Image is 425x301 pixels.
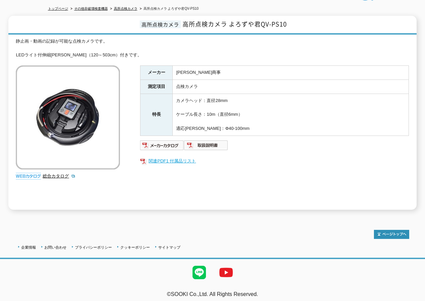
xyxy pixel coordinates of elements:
[16,38,409,59] div: 静止画・動画の記録が可能な点検カメラです。 LEDライト付伸縮[PERSON_NAME]（120～503cm）付きです。
[16,173,41,180] img: webカタログ
[48,7,68,10] a: トップページ
[184,140,228,151] img: 取扱説明書
[140,66,173,80] th: メーカー
[374,230,409,239] img: トップページへ
[43,173,76,179] a: 総合カタログ
[213,259,240,286] img: YouTube
[158,245,180,249] a: サイトマップ
[140,140,184,151] img: メーカーカタログ
[140,94,173,136] th: 特長
[75,245,112,249] a: プライバシーポリシー
[173,66,409,80] td: [PERSON_NAME]商事
[140,80,173,94] th: 測定項目
[21,245,36,249] a: 企業情報
[138,5,199,12] li: 高所点検カメラ よろずや君QV-PS10
[16,65,120,169] img: 高所点検カメラ よろずや君QV-PS10
[44,245,67,249] a: お問い合わせ
[120,245,150,249] a: クッキーポリシー
[186,259,213,286] img: LINE
[140,157,409,165] a: 関連PDF1 付属品リスト
[140,20,181,28] span: 高所点検カメラ
[173,94,409,136] td: カメラヘッド：直径28mm ケーブル長さ：10m（直径6mm） 適応[PERSON_NAME]：Φ40-100mm
[140,144,184,149] a: メーカーカタログ
[74,7,108,10] a: その他非破壊検査機器
[182,19,287,29] span: 高所点検カメラ よろずや君QV-PS10
[114,7,137,10] a: 高所点検カメラ
[184,144,228,149] a: 取扱説明書
[173,80,409,94] td: 点検カメラ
